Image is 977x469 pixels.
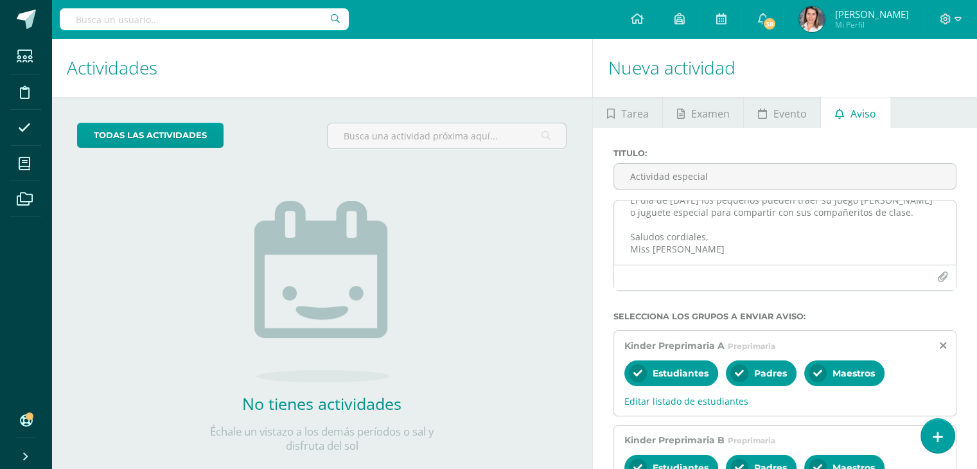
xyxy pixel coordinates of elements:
[834,8,908,21] span: [PERSON_NAME]
[621,98,649,129] span: Tarea
[728,341,775,351] span: Preprimaria
[593,97,662,128] a: Tarea
[193,425,450,453] p: Échale un vistazo a los demás períodos o sal y disfruta del sol
[624,434,725,446] span: Kinder Preprimaria B
[834,19,908,30] span: Mi Perfil
[653,367,709,379] span: Estudiantes
[728,436,775,445] span: Preprimaria
[773,98,807,129] span: Evento
[663,97,743,128] a: Examen
[821,97,890,128] a: Aviso
[608,39,962,97] h1: Nueva actividad
[614,164,956,189] input: Titulo
[850,98,876,129] span: Aviso
[254,201,389,382] img: no_activities.png
[613,148,956,158] label: Titulo :
[624,340,725,351] span: Kinder Preprimaria A
[328,123,566,148] input: Busca una actividad próxima aquí...
[832,367,875,379] span: Maestros
[754,367,787,379] span: Padres
[77,123,224,148] a: todas las Actividades
[762,17,777,31] span: 38
[744,97,820,128] a: Evento
[614,200,956,265] textarea: Buenas tardes padres de familia [PERSON_NAME]: El día de [DATE] los pequeños pueden traer su jueg...
[691,98,730,129] span: Examen
[799,6,825,32] img: 0ea3a803de7c08b9ffe035cf3bf9ce06.png
[60,8,349,30] input: Busca un usuario...
[624,395,946,407] span: Editar listado de estudiantes
[67,39,577,97] h1: Actividades
[613,312,956,321] label: Selecciona los grupos a enviar aviso :
[193,393,450,414] h2: No tienes actividades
